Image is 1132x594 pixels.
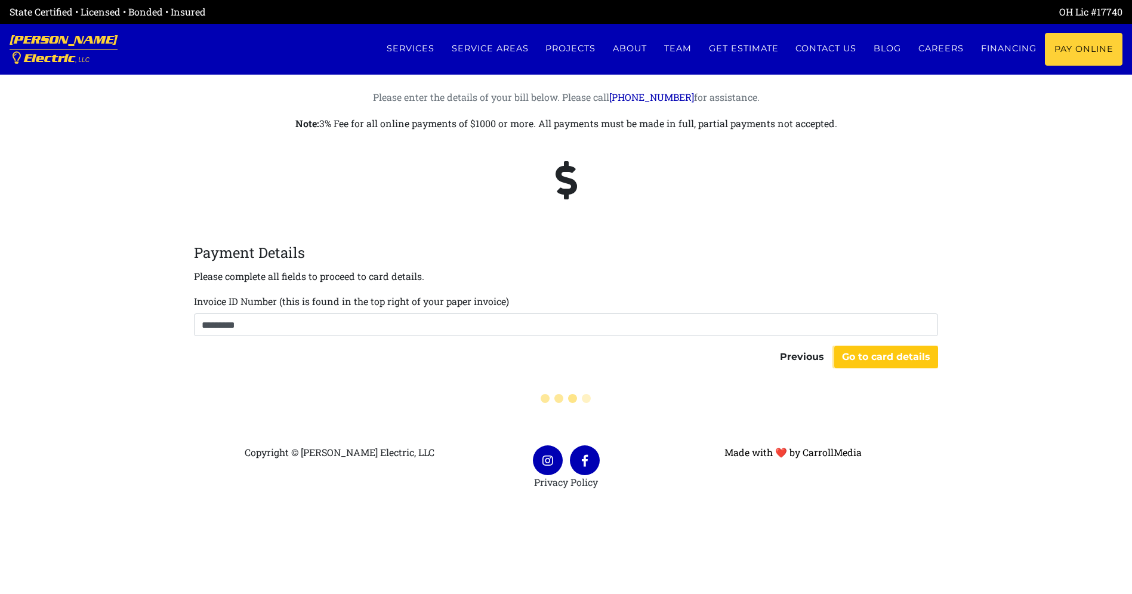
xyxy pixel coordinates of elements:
[1045,33,1122,66] a: Pay Online
[10,5,566,19] div: State Certified • Licensed • Bonded • Insured
[609,91,694,103] a: [PHONE_NUMBER]
[235,89,897,106] p: Please enter the details of your bill below. Please call for assistance.
[194,242,939,263] legend: Payment Details
[194,294,509,309] label: Invoice ID Number (this is found in the top right of your paper invoice)
[75,57,90,63] span: , LLC
[194,268,424,285] p: Please complete all fields to proceed to card details.
[378,33,443,64] a: Services
[656,33,701,64] a: Team
[700,33,787,64] a: Get estimate
[604,33,656,64] a: About
[534,476,598,488] a: Privacy Policy
[972,33,1045,64] a: Financing
[245,446,434,458] span: Copyright © [PERSON_NAME] Electric, LLC
[865,33,910,64] a: Blog
[295,117,319,130] strong: Note:
[443,33,537,64] a: Service Areas
[834,346,938,368] button: Go to card details
[537,33,604,64] a: Projects
[235,115,897,132] p: 3% Fee for all online payments of $1000 or more. All payments must be made in full, partial payme...
[787,33,865,64] a: Contact us
[566,5,1123,19] div: OH Lic #17740
[910,33,973,64] a: Careers
[772,346,832,368] button: Previous
[724,446,862,458] a: Made with ❤ by CarrollMedia
[10,24,118,75] a: [PERSON_NAME] Electric, LLC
